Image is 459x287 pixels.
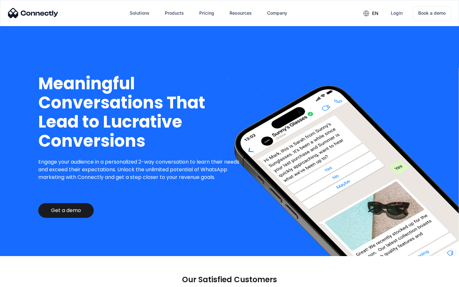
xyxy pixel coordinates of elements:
div: Solutions [125,5,155,21]
div: Products [160,5,189,21]
div: Solutions [130,9,149,18]
div: Company [267,9,287,18]
div: en [358,8,383,18]
a: Pricing [194,5,219,21]
p: Engage your audience in a personalized 2-way conversation to learn their needs and exceed their e... [38,158,244,181]
h1: Meaningful Conversations That Lead to Lucrative Conversions [38,74,244,151]
aside: Language selected: English [6,276,38,285]
div: Products [165,9,184,18]
div: en [372,9,378,18]
div: Company [262,5,292,21]
div: Get a demo [51,207,81,214]
div: Resources [229,9,252,18]
a: Login [386,5,408,21]
div: Login [391,9,403,18]
p: Our Satisfied Customers [182,275,277,284]
ul: Language list [13,276,38,285]
div: Pricing [199,9,214,18]
img: Connectly Logo [8,8,58,18]
div: Resources [224,5,257,21]
a: Book a demo [413,6,451,20]
a: Get a demo [38,203,94,218]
